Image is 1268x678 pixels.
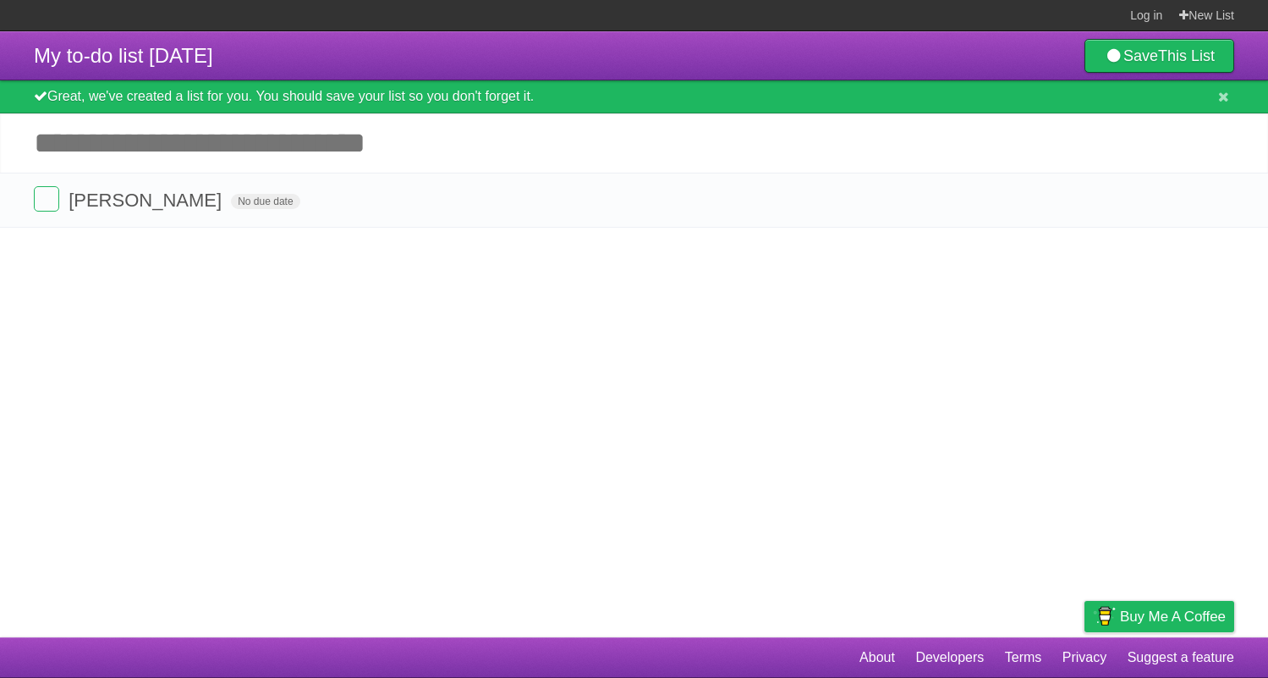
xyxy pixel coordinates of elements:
[1084,39,1234,73] a: SaveThis List
[34,44,213,67] span: My to-do list [DATE]
[69,190,226,211] span: [PERSON_NAME]
[915,642,984,674] a: Developers
[231,194,299,209] span: No due date
[1062,642,1106,674] a: Privacy
[1158,47,1215,64] b: This List
[1005,642,1042,674] a: Terms
[1128,642,1234,674] a: Suggest a feature
[859,642,895,674] a: About
[1084,601,1234,632] a: Buy me a coffee
[34,186,59,212] label: Done
[1120,602,1226,631] span: Buy me a coffee
[1093,602,1116,631] img: Buy me a coffee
